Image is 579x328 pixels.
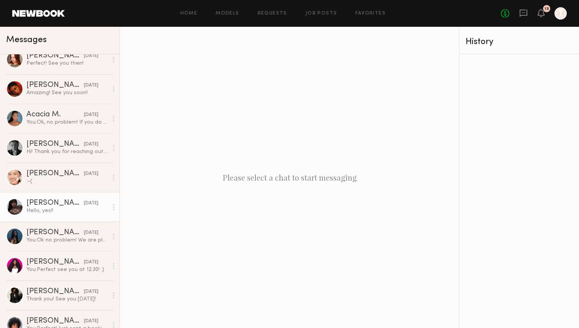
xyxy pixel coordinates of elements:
div: Amazing! See you soon! [26,89,108,96]
a: Home [180,11,198,16]
div: Hello, yes!! [26,207,108,214]
div: Hi! Thank you for reaching out. Is this a paid gig? If so, could you please share your rate? [26,148,108,155]
div: [DATE] [84,141,98,148]
div: [DATE] [84,229,98,237]
div: [DATE] [84,82,98,89]
div: [DATE] [84,52,98,60]
div: [DATE] [84,318,98,325]
div: [DATE] [84,170,98,178]
a: Models [216,11,239,16]
div: History [466,38,573,46]
div: Thank you! See you [DATE]! [26,295,108,303]
div: :-( [26,178,108,185]
div: [PERSON_NAME] [26,229,84,237]
div: [PERSON_NAME] [26,199,84,207]
div: [DATE] [84,259,98,266]
div: [PERSON_NAME] [26,82,84,89]
div: [PERSON_NAME] [26,258,84,266]
div: You: Ok, no problem! If you do 2:30, we could do that also. Or I can let you know about the next ... [26,119,108,126]
div: [DATE] [84,111,98,119]
div: [DATE] [84,200,98,207]
div: You: Ok no problem! We are planning a second one for [DATE] so I will reach back out before then! [26,237,108,244]
div: [PERSON_NAME] [26,52,84,60]
a: Job Posts [306,11,337,16]
div: [PERSON_NAME] [26,140,84,148]
a: Requests [258,11,287,16]
div: Perfect! See you then! [26,60,108,67]
div: 13 [545,7,549,11]
div: Please select a chat to start messaging [120,27,459,328]
div: [PERSON_NAME] [26,288,84,295]
div: Acacia M. [26,111,84,119]
a: T [554,7,567,20]
a: Favorites [355,11,386,16]
span: Messages [6,36,47,44]
div: You: Perfect see you at 12:30! :) [26,266,108,273]
div: [DATE] [84,288,98,295]
div: [PERSON_NAME] [26,170,84,178]
div: [PERSON_NAME] [26,317,84,325]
